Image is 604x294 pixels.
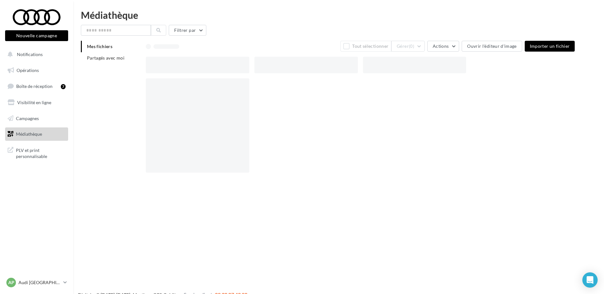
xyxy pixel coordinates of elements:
[17,68,39,73] span: Opérations
[16,115,39,121] span: Campagnes
[427,41,459,52] button: Actions
[8,279,14,286] span: AP
[16,83,53,89] span: Boîte de réception
[5,30,68,41] button: Nouvelle campagne
[4,64,69,77] a: Opérations
[391,41,425,52] button: Gérer(0)
[17,100,51,105] span: Visibilité en ligne
[4,112,69,125] a: Campagnes
[81,10,596,20] div: Médiathèque
[409,44,414,49] span: (0)
[16,146,66,160] span: PLV et print personnalisable
[525,41,575,52] button: Importer un fichier
[87,44,112,49] span: Mes fichiers
[4,127,69,141] a: Médiathèque
[16,131,42,137] span: Médiathèque
[17,52,43,57] span: Notifications
[4,143,69,162] a: PLV et print personnalisable
[582,272,598,288] div: Open Intercom Messenger
[4,96,69,109] a: Visibilité en ligne
[530,43,570,49] span: Importer un fichier
[4,48,67,61] button: Notifications
[87,55,124,61] span: Partagés avec moi
[61,84,66,89] div: 7
[433,43,449,49] span: Actions
[18,279,61,286] p: Audi [GEOGRAPHIC_DATA] 16
[462,41,522,52] button: Ouvrir l'éditeur d'image
[4,79,69,93] a: Boîte de réception7
[5,276,68,289] a: AP Audi [GEOGRAPHIC_DATA] 16
[340,41,391,52] button: Tout sélectionner
[169,25,206,36] button: Filtrer par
